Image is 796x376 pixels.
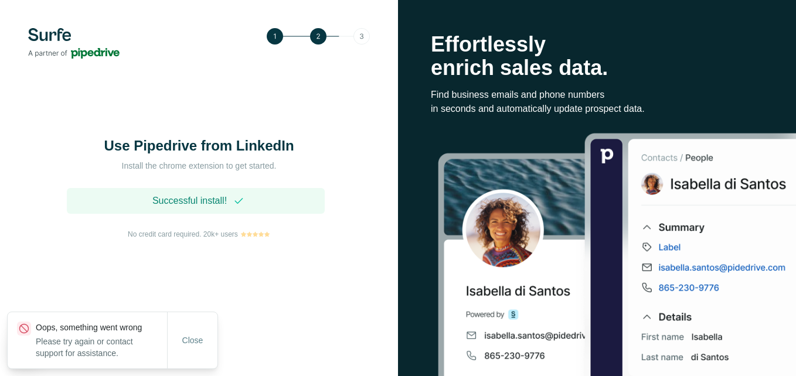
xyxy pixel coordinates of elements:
[28,28,120,59] img: Surfe's logo
[431,102,763,116] p: in seconds and automatically update prospect data.
[431,88,763,102] p: Find business emails and phone numbers
[174,330,212,351] button: Close
[438,132,796,376] img: Surfe Stock Photo - Selling good vibes
[182,334,203,346] span: Close
[36,322,167,333] p: Oops, something went wrong
[152,194,227,208] span: Successful install!
[36,336,167,359] p: Please try again or contact support for assistance.
[267,28,370,45] img: Step 2
[82,136,317,155] h1: Use Pipedrive from LinkedIn
[128,229,238,240] span: No credit card required. 20k+ users
[82,160,317,172] p: Install the chrome extension to get started.
[431,33,763,56] p: Effortlessly
[431,56,763,80] p: enrich sales data.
